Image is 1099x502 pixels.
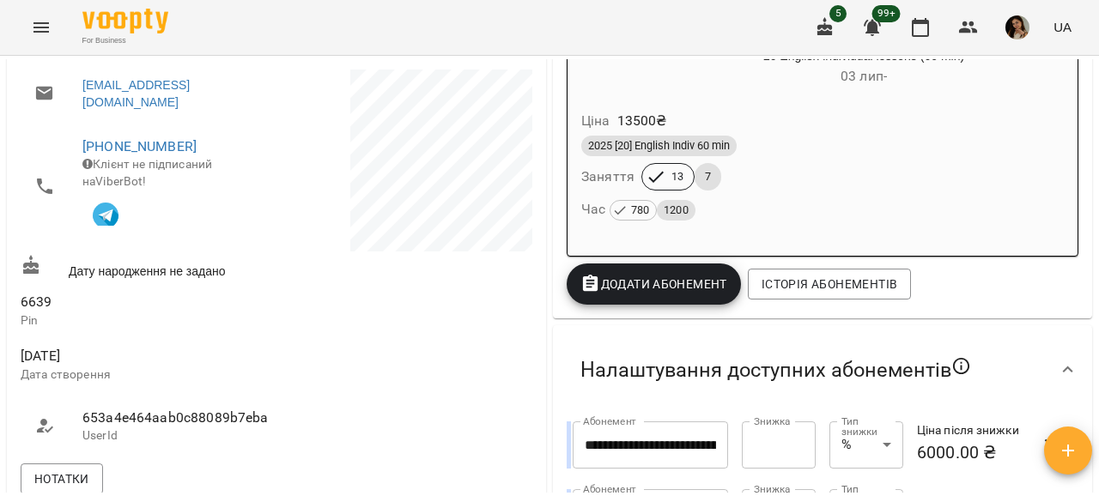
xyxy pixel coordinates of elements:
h6: Ціна після знижки [917,421,1035,440]
span: Додати Абонемент [580,274,727,294]
div: 20 English individual lessons (60 min) [650,47,1078,88]
div: Налаштування доступних абонементів [553,325,1092,414]
div: % [829,421,903,469]
a: [EMAIL_ADDRESS][DOMAIN_NAME] [82,76,259,111]
a: [PHONE_NUMBER] [82,138,197,154]
span: For Business [82,35,168,46]
button: Menu [21,7,62,48]
div: Дату народження не задано [17,251,276,283]
button: Додати Абонемент [567,263,741,305]
img: Voopty Logo [82,9,168,33]
span: [DATE] [21,346,273,366]
span: Історія абонементів [762,274,897,294]
button: 20 English individual lessons (60 min)03 лип- Ціна13500₴2025 [20] English Indiv 60 minЗаняття137Ч... [568,47,1078,242]
span: 653a4e464aab0c88089b7eba [82,408,259,428]
img: f4b1c49836f18aad7132af634467c68b.jpg [1005,15,1029,39]
span: Клієнт не підписаний на ViberBot! [82,157,212,188]
p: Pin [21,312,273,330]
span: 1200 [657,201,695,220]
span: 13 [661,169,694,184]
span: 2025 [20] English Indiv 60 min [581,138,737,154]
button: Нотатки [21,463,103,494]
span: 99+ [872,5,901,22]
h6: Заняття [581,165,635,189]
svg: Якщо не обрано жодного, клієнт зможе побачити всі публічні абонементи [951,356,972,377]
div: 20 English individual lessons (60 min) [568,47,650,88]
span: 7 [695,169,721,184]
span: Нотатки [34,469,89,489]
p: Дата створення [21,366,273,384]
button: Клієнт підписаний на VooptyBot [82,190,129,236]
h6: Ціна [581,109,610,133]
span: 5 [829,5,847,22]
img: Telegram [93,203,118,228]
button: Історія абонементів [748,269,911,299]
span: Налаштування доступних абонементів [580,356,972,384]
span: UA [1053,18,1072,36]
p: 13500 ₴ [617,111,667,131]
span: 6639 [21,292,273,312]
p: UserId [82,427,259,445]
span: 03 лип - [841,68,887,84]
button: UA [1047,11,1078,43]
span: 780 [624,201,656,220]
h6: Час [581,197,695,221]
h6: 6000.00 ₴ [917,439,1035,466]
